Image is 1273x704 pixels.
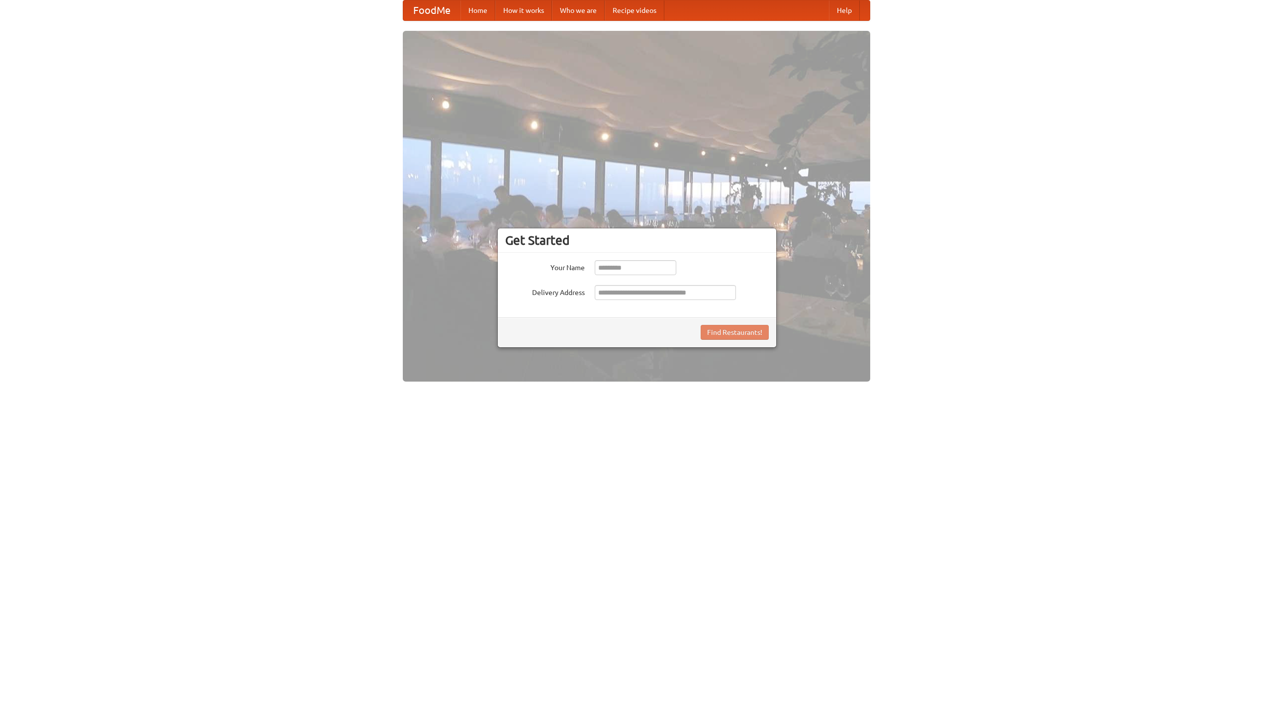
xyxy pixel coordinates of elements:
a: Recipe videos [605,0,664,20]
h3: Get Started [505,233,769,248]
a: Home [460,0,495,20]
label: Delivery Address [505,285,585,298]
button: Find Restaurants! [701,325,769,340]
a: FoodMe [403,0,460,20]
a: Help [829,0,860,20]
a: Who we are [552,0,605,20]
label: Your Name [505,260,585,273]
a: How it works [495,0,552,20]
